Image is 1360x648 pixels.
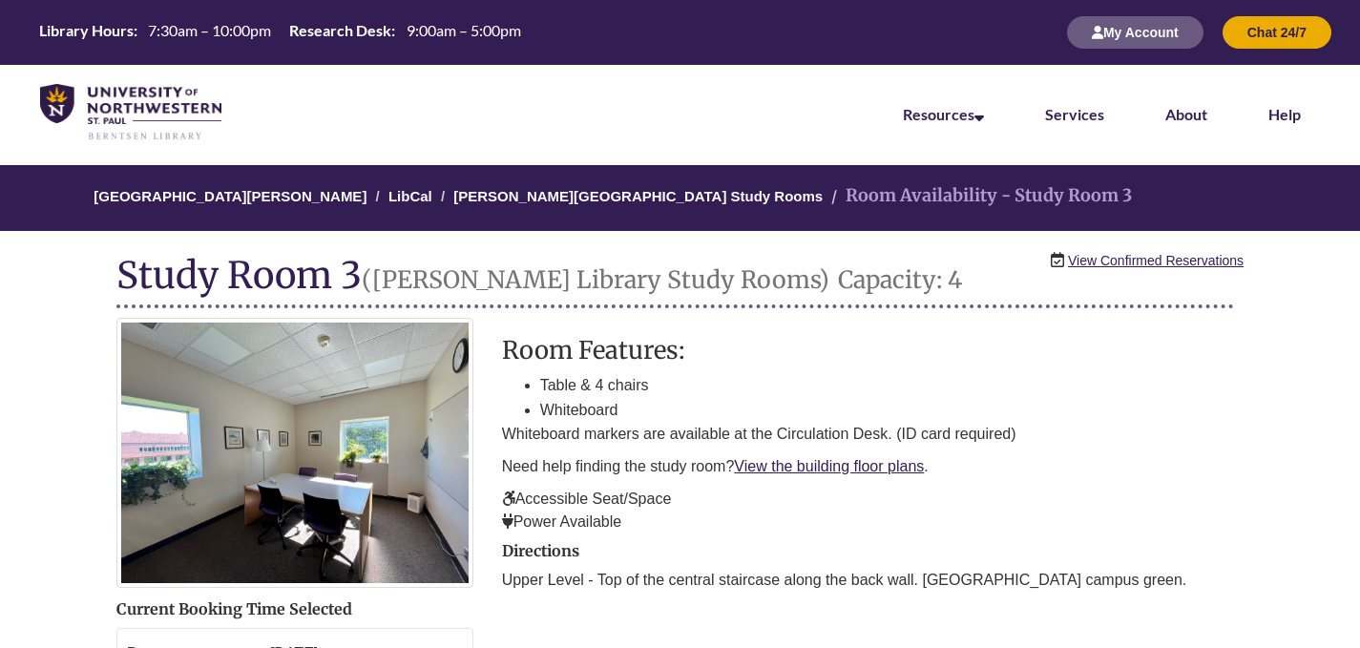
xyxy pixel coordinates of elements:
[1223,16,1331,49] button: Chat 24/7
[540,398,1245,423] li: Whiteboard
[453,188,823,204] a: [PERSON_NAME][GEOGRAPHIC_DATA] Study Rooms
[94,188,366,204] a: [GEOGRAPHIC_DATA][PERSON_NAME]
[502,455,1245,478] p: Need help finding the study room? .
[116,318,473,588] img: Study Room 3
[502,569,1245,592] p: Upper Level - Top of the central staircase along the back wall. [GEOGRAPHIC_DATA] campus green.
[734,458,924,474] a: View the building floor plans
[502,488,1245,533] p: Accessible Seat/Space Power Available
[116,165,1244,231] nav: Breadcrumb
[838,264,962,295] small: Capacity: 4
[502,337,1245,533] div: description
[282,20,398,41] th: Research Desk:
[1067,24,1203,40] a: My Account
[31,20,528,43] table: Hours Today
[502,543,1245,560] h2: Directions
[1068,250,1244,271] a: View Confirmed Reservations
[40,84,221,141] img: UNWSP Library Logo
[1045,105,1104,123] a: Services
[502,543,1245,593] div: directions
[31,20,140,41] th: Library Hours:
[502,423,1245,446] p: Whiteboard markers are available at the Circulation Desk. (ID card required)
[540,373,1245,398] li: Table & 4 chairs
[903,105,984,123] a: Resources
[31,20,528,45] a: Hours Today
[407,21,521,39] span: 9:00am – 5:00pm
[362,264,829,295] small: ([PERSON_NAME] Library Study Rooms)
[1067,16,1203,49] button: My Account
[116,255,1234,308] h1: Study Room 3
[826,182,1132,210] li: Room Availability - Study Room 3
[116,601,473,618] h2: Current Booking Time Selected
[1268,105,1301,123] a: Help
[502,337,1245,364] h3: Room Features:
[148,21,271,39] span: 7:30am – 10:00pm
[388,188,432,204] a: LibCal
[1223,24,1331,40] a: Chat 24/7
[1165,105,1207,123] a: About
